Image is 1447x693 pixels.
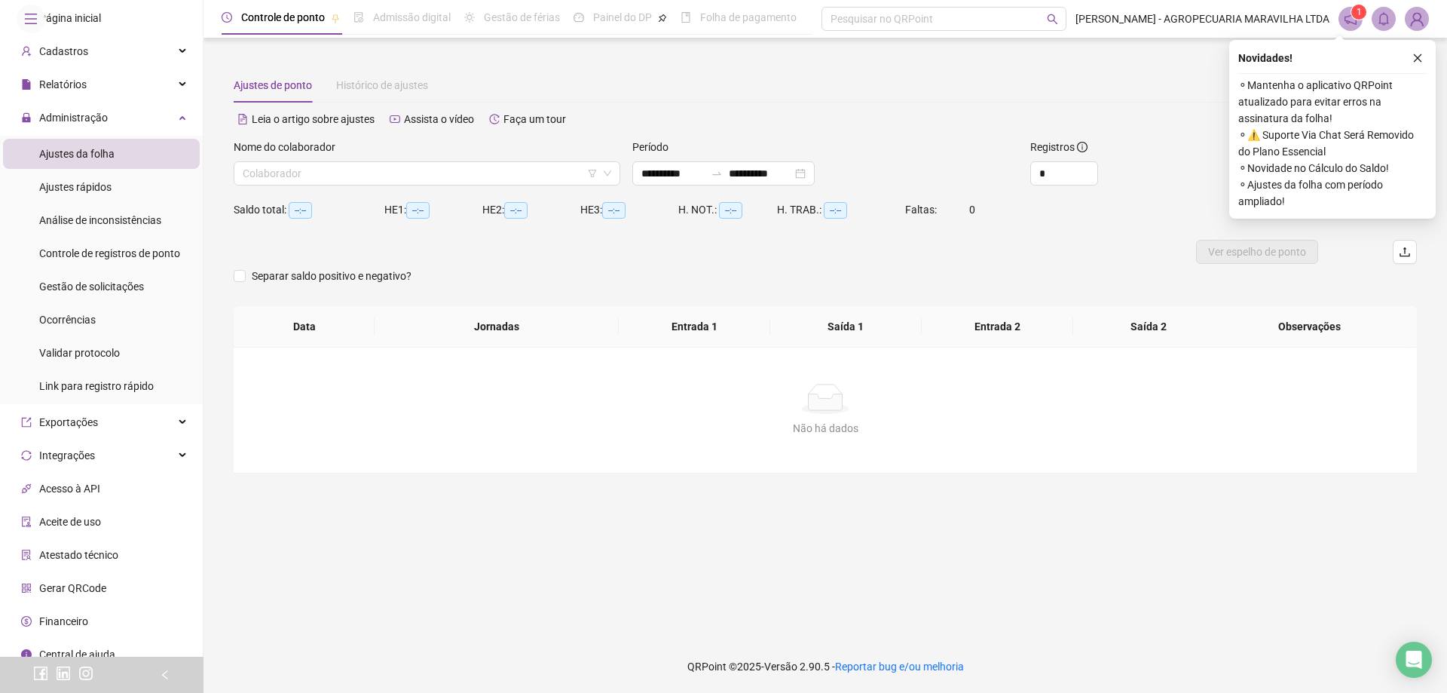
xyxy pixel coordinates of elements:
span: Financeiro [39,615,88,627]
span: Assista o vídeo [404,113,474,125]
span: swap-right [711,167,723,179]
div: H. TRAB.: [777,201,905,219]
div: Não há dados [252,420,1399,437]
span: file-text [237,114,248,124]
span: file [21,79,32,90]
span: sun [464,12,475,23]
div: H. NOT.: [678,201,777,219]
span: Atestado técnico [39,549,118,561]
div: HE 3: [580,201,678,219]
span: facebook [33,666,48,681]
span: Integrações [39,449,95,461]
span: dollar [21,616,32,627]
span: filter [588,169,597,178]
span: api [21,483,32,494]
span: Leia o artigo sobre ajustes [252,113,375,125]
span: Administração [39,112,108,124]
button: Ver espelho de ponto [1196,240,1318,264]
span: Ajustes da folha [39,148,115,160]
span: down [603,169,612,178]
span: Link para registro rápido [39,380,154,392]
span: file-done [353,12,364,23]
span: instagram [78,666,93,681]
span: to [711,167,723,179]
th: Entrada 1 [619,306,770,348]
span: Exportações [39,416,98,428]
span: Controle de registros de ponto [39,247,180,259]
span: Central de ajuda [39,649,115,661]
span: Relatórios [39,78,87,90]
span: qrcode [21,583,32,593]
label: Nome do colaborador [234,139,345,155]
span: Cadastros [39,45,88,57]
span: 1 [1357,7,1362,17]
span: --:-- [824,202,847,219]
span: Folha de pagamento [700,11,797,23]
span: Gerar QRCode [39,582,106,594]
span: ⚬ ⚠️ Suporte Via Chat Será Removido do Plano Essencial [1238,127,1427,160]
span: Histórico de ajustes [336,79,428,91]
span: bell [1377,12,1390,26]
span: info-circle [1077,142,1088,152]
div: Open Intercom Messenger [1396,642,1432,678]
span: search [1047,14,1058,25]
span: pushpin [658,14,667,23]
span: export [21,417,32,428]
span: Novidades ! [1238,50,1293,66]
span: close [1412,53,1423,63]
span: Aceite de uso [39,516,101,528]
span: upload [1399,246,1411,258]
span: Validar protocolo [39,347,120,359]
span: menu [24,12,38,26]
span: book [681,12,691,23]
span: youtube [390,114,400,124]
span: solution [21,550,32,560]
span: [PERSON_NAME] - AGROPECUARIA MARAVILHA LTDA [1075,11,1329,27]
span: lock [21,112,32,123]
span: linkedin [56,666,71,681]
span: notification [1344,12,1357,26]
span: clock-circle [222,12,232,23]
span: info-circle [21,649,32,660]
span: 0 [969,204,975,216]
footer: QRPoint © 2025 - 2.90.5 - [203,640,1447,693]
th: Saída 2 [1073,306,1225,348]
span: sync [21,450,32,461]
span: ⚬ Mantenha o aplicativo QRPoint atualizado para evitar erros na assinatura da folha! [1238,77,1427,127]
span: Gestão de férias [484,11,560,23]
span: Observações [1225,318,1393,335]
label: Período [632,139,678,155]
th: Entrada 2 [922,306,1073,348]
th: Observações [1213,306,1406,348]
span: Análise de inconsistências [39,214,161,226]
span: --:-- [719,202,742,219]
span: audit [21,517,32,527]
span: ⚬ Ajustes da folha com período ampliado! [1238,176,1427,210]
span: Versão [764,661,797,673]
span: Registros [1030,139,1088,155]
span: Página inicial [39,12,101,24]
sup: 1 [1351,5,1366,20]
span: ⚬ Novidade no Cálculo do Saldo! [1238,160,1427,176]
span: Ajustes rápidos [39,181,112,193]
span: pushpin [331,14,340,23]
span: Controle de ponto [241,11,325,23]
span: Ocorrências [39,314,96,326]
span: Admissão digital [373,11,451,23]
span: Painel do DP [593,11,652,23]
span: Ajustes de ponto [234,79,312,91]
span: Faltas: [905,204,939,216]
span: user-add [21,46,32,57]
span: Gestão de solicitações [39,281,144,293]
span: Acesso à API [39,483,100,495]
span: Reportar bug e/ou melhoria [835,661,964,673]
span: dashboard [574,12,584,23]
span: left [160,670,170,680]
span: history [489,114,500,124]
img: 87767 [1406,8,1428,30]
span: Faça um tour [503,113,566,125]
th: Saída 1 [770,306,922,348]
